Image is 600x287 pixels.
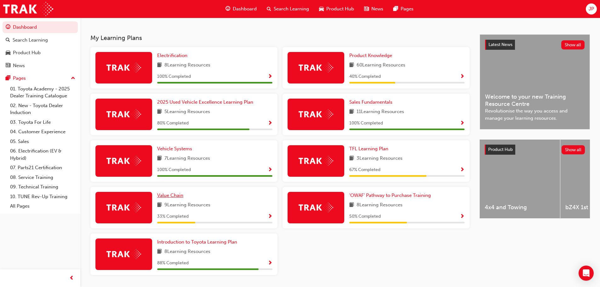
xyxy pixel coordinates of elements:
[106,63,141,72] img: Trak
[299,63,333,72] img: Trak
[349,52,395,59] a: Product Knowledge
[349,53,392,58] span: Product Knowledge
[106,109,141,119] img: Trak
[319,5,324,13] span: car-icon
[326,5,354,13] span: Product Hub
[485,204,555,211] span: 4x4 and Towing
[157,108,162,116] span: book-icon
[349,155,354,163] span: book-icon
[106,249,141,259] img: Trak
[106,156,141,166] img: Trak
[460,74,465,80] span: Show Progress
[349,166,380,174] span: 67 % Completed
[485,40,585,50] a: Latest NewsShow all
[6,76,10,81] span: pages-icon
[489,42,512,47] span: Latest News
[268,74,272,80] span: Show Progress
[157,99,253,105] span: 2025 Used Vehicle Excellence Learning Plan
[268,261,272,266] span: Show Progress
[561,40,585,49] button: Show all
[488,147,513,152] span: Product Hub
[8,127,78,137] a: 04. Customer Experience
[157,73,191,80] span: 100 % Completed
[268,119,272,127] button: Show Progress
[3,47,78,59] a: Product Hub
[267,5,271,13] span: search-icon
[157,155,162,163] span: book-icon
[3,20,78,72] button: DashboardSearch LearningProduct HubNews
[268,214,272,220] span: Show Progress
[349,145,391,152] a: TFL Learning Plan
[485,107,585,122] span: Revolutionise the way you access and manage your learning resources.
[157,192,183,198] span: Value Chain
[357,155,403,163] span: 3 Learning Resources
[157,260,189,267] span: 88 % Completed
[349,192,431,198] span: 'OWAF' Pathway to Purchase Training
[3,21,78,33] a: Dashboard
[6,50,10,56] span: car-icon
[8,137,78,146] a: 05. Sales
[480,140,560,218] a: 4x4 and Towing
[3,2,53,16] a: Trak
[106,203,141,212] img: Trak
[164,248,210,256] span: 8 Learning Resources
[480,34,590,129] a: Latest NewsShow allWelcome to your new Training Resource CentreRevolutionise the way you access a...
[314,3,359,15] a: car-iconProduct Hub
[393,5,398,13] span: pages-icon
[157,238,240,246] a: Introduction to Toyota Learning Plan
[364,5,369,13] span: news-icon
[8,84,78,101] a: 01. Toyota Academy - 2025 Dealer Training Catalogue
[586,3,597,14] button: JP
[157,146,192,152] span: Vehicle Systems
[460,73,465,81] button: Show Progress
[164,61,210,69] span: 8 Learning Resources
[349,146,388,152] span: TFL Learning Plan
[349,61,354,69] span: book-icon
[157,99,256,106] a: 2025 Used Vehicle Excellence Learning Plan
[268,166,272,174] button: Show Progress
[349,213,381,220] span: 50 % Completed
[8,163,78,173] a: 07. Parts21 Certification
[485,93,585,107] span: Welcome to your new Training Resource Centre
[8,118,78,127] a: 03. Toyota For Life
[6,63,10,69] span: news-icon
[164,201,210,209] span: 9 Learning Resources
[157,52,190,59] a: Electrification
[299,109,333,119] img: Trak
[164,108,210,116] span: 5 Learning Resources
[579,266,594,281] div: Open Intercom Messenger
[157,53,187,58] span: Electrification
[460,167,465,173] span: Show Progress
[357,108,404,116] span: 11 Learning Resources
[157,120,189,127] span: 80 % Completed
[3,34,78,46] a: Search Learning
[13,49,41,56] div: Product Hub
[8,101,78,118] a: 02. New - Toyota Dealer Induction
[157,166,191,174] span: 100 % Completed
[3,72,78,84] button: Pages
[268,121,272,126] span: Show Progress
[388,3,419,15] a: pages-iconPages
[460,214,465,220] span: Show Progress
[157,239,237,245] span: Introduction to Toyota Learning Plan
[299,156,333,166] img: Trak
[460,213,465,221] button: Show Progress
[357,201,403,209] span: 8 Learning Resources
[157,192,186,199] a: Value Chain
[485,145,585,155] a: Product HubShow all
[268,213,272,221] button: Show Progress
[13,75,26,82] div: Pages
[299,203,333,212] img: Trak
[8,182,78,192] a: 09. Technical Training
[349,99,392,105] span: Sales Fundamentals
[220,3,262,15] a: guage-iconDashboard
[8,146,78,163] a: 06. Electrification (EV & Hybrid)
[349,201,354,209] span: book-icon
[157,201,162,209] span: book-icon
[6,25,10,30] span: guage-icon
[589,5,594,13] span: JP
[562,145,585,154] button: Show all
[6,37,10,43] span: search-icon
[262,3,314,15] a: search-iconSearch Learning
[13,62,25,69] div: News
